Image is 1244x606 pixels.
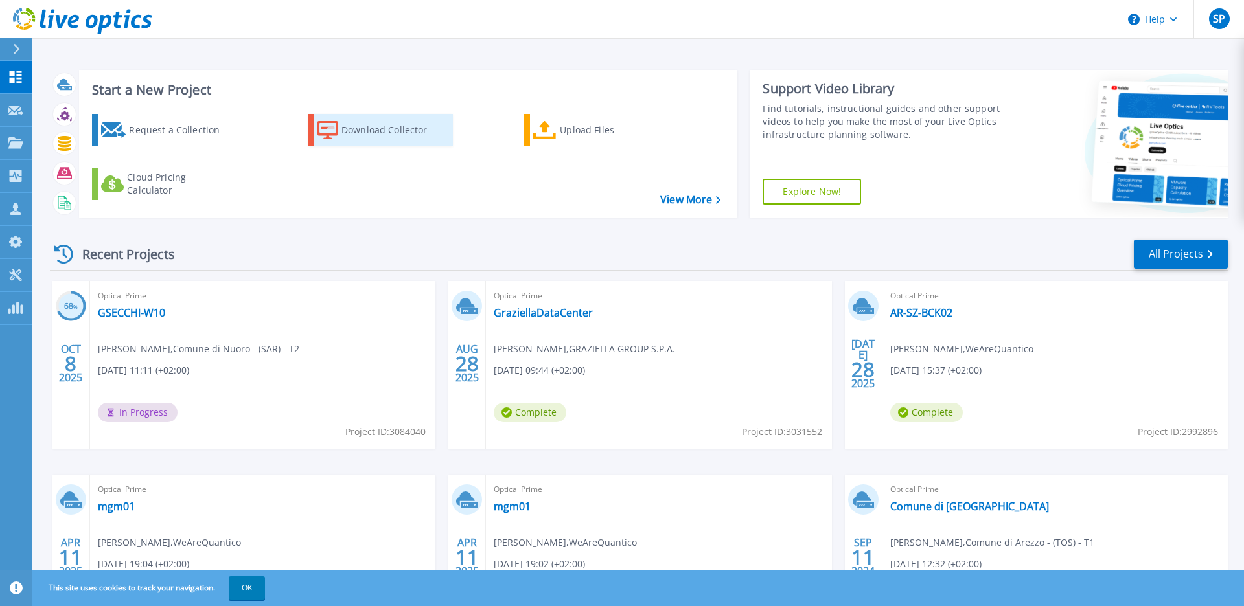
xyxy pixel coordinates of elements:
a: Request a Collection [92,114,236,146]
div: APR 2025 [58,533,83,581]
span: [DATE] 09:44 (+02:00) [494,363,585,377]
span: 8 [65,358,76,369]
span: [DATE] 15:37 (+02:00) [890,363,982,377]
div: Request a Collection [129,117,233,143]
span: Optical Prime [98,289,428,303]
span: 28 [851,364,875,375]
a: GraziellaDataCenter [494,306,593,319]
div: [DATE] 2025 [851,340,875,387]
span: Project ID: 3031552 [742,425,822,439]
a: Explore Now! [763,179,861,205]
span: Optical Prime [494,289,824,303]
a: View More [660,194,720,206]
div: OCT 2025 [58,340,83,387]
a: Download Collector [308,114,453,146]
span: SP [1213,14,1225,24]
span: Project ID: 3084040 [345,425,426,439]
div: AUG 2025 [455,340,479,387]
div: Find tutorials, instructional guides and other support videos to help you make the most of your L... [763,102,1006,141]
span: 11 [59,552,82,563]
span: [DATE] 12:32 (+02:00) [890,557,982,571]
span: Optical Prime [890,482,1220,497]
a: Cloud Pricing Calculator [92,168,236,200]
span: [PERSON_NAME] , Comune di Nuoro - (SAR) - T2 [98,342,299,356]
span: 11 [851,552,875,563]
span: 28 [455,358,479,369]
span: Complete [494,403,566,422]
div: Support Video Library [763,80,1006,97]
span: [PERSON_NAME] , WeAreQuantico [494,535,637,550]
div: Recent Projects [50,238,192,270]
div: Upload Files [560,117,663,143]
a: Upload Files [524,114,669,146]
a: GSECCHI-W10 [98,306,165,319]
div: SEP 2024 [851,533,875,581]
span: [PERSON_NAME] , WeAreQuantico [890,342,1033,356]
span: Optical Prime [494,482,824,497]
div: Download Collector [341,117,445,143]
span: Optical Prime [98,482,428,497]
h3: 68 [56,299,86,314]
h3: Start a New Project [92,83,720,97]
a: All Projects [1134,240,1228,269]
a: Comune di [GEOGRAPHIC_DATA] [890,500,1049,513]
a: AR-SZ-BCK02 [890,306,952,319]
a: mgm01 [494,500,531,513]
span: % [73,303,78,310]
a: mgm01 [98,500,135,513]
span: Complete [890,403,963,422]
span: [PERSON_NAME] , WeAreQuantico [98,535,241,550]
span: 11 [455,552,479,563]
div: Cloud Pricing Calculator [127,171,231,197]
span: [PERSON_NAME] , Comune di Arezzo - (TOS) - T1 [890,535,1094,550]
span: This site uses cookies to track your navigation. [36,576,265,600]
span: Optical Prime [890,289,1220,303]
span: [DATE] 19:02 (+02:00) [494,557,585,571]
span: [DATE] 11:11 (+02:00) [98,363,189,377]
span: Project ID: 2992896 [1138,425,1218,439]
span: In Progress [98,403,178,422]
button: OK [229,576,265,600]
span: [DATE] 19:04 (+02:00) [98,557,189,571]
div: APR 2025 [455,533,479,581]
span: [PERSON_NAME] , GRAZIELLA GROUP S.P.A. [494,342,675,356]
